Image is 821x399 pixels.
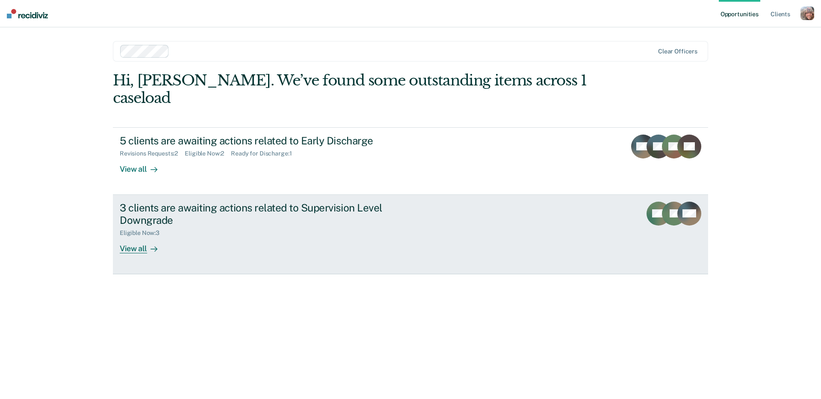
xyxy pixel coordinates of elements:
[113,72,589,107] div: Hi, [PERSON_NAME]. We’ve found some outstanding items across 1 caseload
[113,127,708,195] a: 5 clients are awaiting actions related to Early DischargeRevisions Requests:2Eligible Now:2Ready ...
[113,195,708,274] a: 3 clients are awaiting actions related to Supervision Level DowngradeEligible Now:3View all
[185,150,231,157] div: Eligible Now : 2
[120,150,185,157] div: Revisions Requests : 2
[120,202,420,226] div: 3 clients are awaiting actions related to Supervision Level Downgrade
[7,9,48,18] img: Recidiviz
[120,157,168,174] div: View all
[231,150,298,157] div: Ready for Discharge : 1
[120,135,420,147] div: 5 clients are awaiting actions related to Early Discharge
[120,237,168,253] div: View all
[658,48,697,55] div: Clear officers
[120,229,166,237] div: Eligible Now : 3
